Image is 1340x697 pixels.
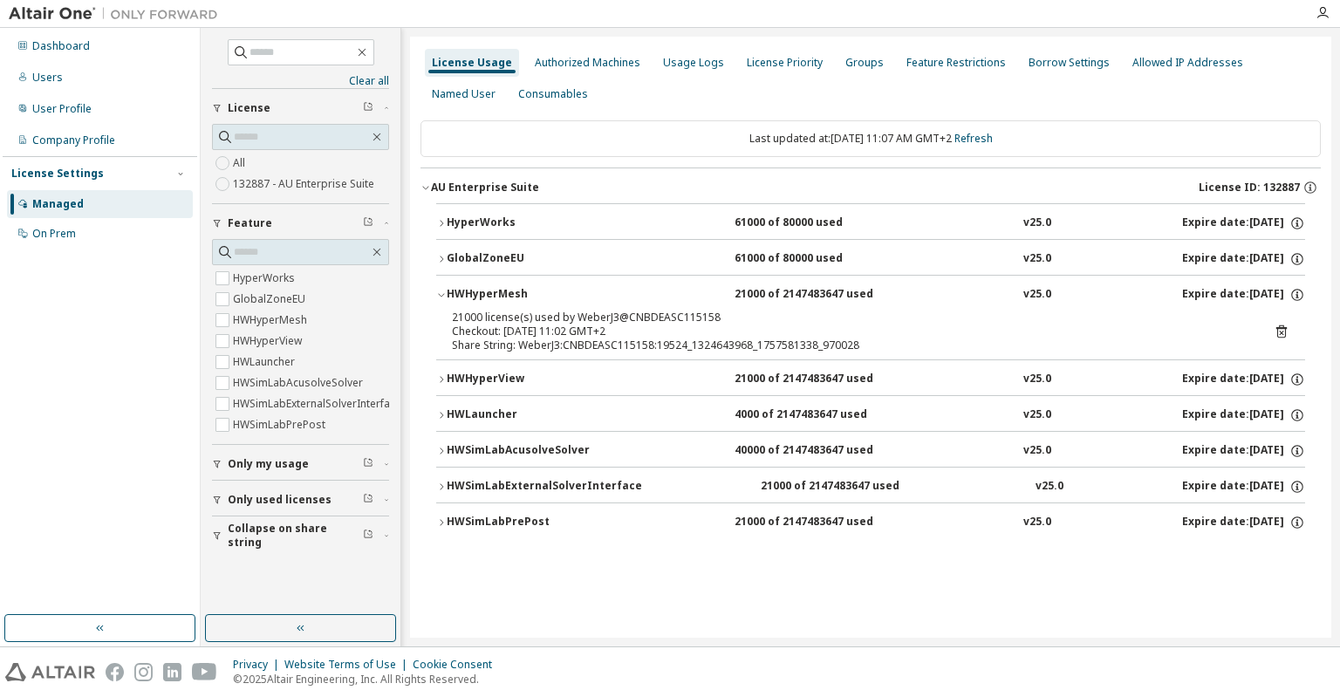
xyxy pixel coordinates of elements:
div: HWSimLabExternalSolverInterface [447,479,642,495]
div: Borrow Settings [1029,56,1110,70]
div: HWHyperMesh [447,287,604,303]
div: Allowed IP Addresses [1132,56,1243,70]
div: Checkout: [DATE] 11:02 GMT+2 [452,325,1248,338]
button: GlobalZoneEU61000 of 80000 usedv25.0Expire date:[DATE] [436,240,1305,278]
div: HWSimLabPrePost [447,515,604,530]
span: License ID: 132887 [1199,181,1300,195]
div: v25.0 [1023,372,1051,387]
div: Consumables [518,87,588,101]
div: Expire date: [DATE] [1182,443,1305,459]
a: Clear all [212,74,389,88]
label: HWSimLabAcusolveSolver [233,372,366,393]
div: HWLauncher [447,407,604,423]
div: 21000 license(s) used by WeberJ3@CNBDEASC115158 [452,311,1248,325]
span: Only used licenses [228,493,332,507]
button: HyperWorks61000 of 80000 usedv25.0Expire date:[DATE] [436,204,1305,243]
div: HWSimLabAcusolveSolver [447,443,604,459]
button: HWSimLabAcusolveSolver40000 of 2147483647 usedv25.0Expire date:[DATE] [436,432,1305,470]
div: v25.0 [1023,215,1051,231]
span: Clear filter [363,101,373,115]
span: License [228,101,270,115]
div: Named User [432,87,496,101]
button: Only used licenses [212,481,389,519]
div: 21000 of 2147483647 used [735,287,892,303]
div: 21000 of 2147483647 used [735,515,892,530]
div: 21000 of 2147483647 used [735,372,892,387]
div: Expire date: [DATE] [1182,479,1305,495]
div: Feature Restrictions [906,56,1006,70]
div: Groups [845,56,884,70]
img: linkedin.svg [163,663,181,681]
button: HWHyperView21000 of 2147483647 usedv25.0Expire date:[DATE] [436,360,1305,399]
div: Dashboard [32,39,90,53]
div: Expire date: [DATE] [1182,515,1305,530]
img: instagram.svg [134,663,153,681]
div: 21000 of 2147483647 used [761,479,918,495]
button: HWHyperMesh21000 of 2147483647 usedv25.0Expire date:[DATE] [436,276,1305,314]
div: v25.0 [1023,515,1051,530]
img: altair_logo.svg [5,663,95,681]
div: Expire date: [DATE] [1182,251,1305,267]
button: AU Enterprise SuiteLicense ID: 132887 [420,168,1321,207]
button: License [212,89,389,127]
span: Clear filter [363,216,373,230]
div: GlobalZoneEU [447,251,604,267]
span: Feature [228,216,272,230]
div: Company Profile [32,133,115,147]
div: 40000 of 2147483647 used [735,443,892,459]
label: HWSimLabPrePost [233,414,329,435]
button: HWSimLabPrePost21000 of 2147483647 usedv25.0Expire date:[DATE] [436,503,1305,542]
div: Last updated at: [DATE] 11:07 AM GMT+2 [420,120,1321,157]
span: Collapse on share string [228,522,363,550]
div: v25.0 [1036,479,1063,495]
a: Refresh [954,131,993,146]
div: 61000 of 80000 used [735,251,892,267]
div: v25.0 [1023,407,1051,423]
button: Feature [212,204,389,243]
div: Expire date: [DATE] [1182,372,1305,387]
div: User Profile [32,102,92,116]
label: HWHyperMesh [233,310,311,331]
img: Altair One [9,5,227,23]
span: Clear filter [363,457,373,471]
label: HyperWorks [233,268,298,289]
div: v25.0 [1023,443,1051,459]
div: HyperWorks [447,215,604,231]
div: Users [32,71,63,85]
div: 4000 of 2147483647 used [735,407,892,423]
button: HWSimLabExternalSolverInterface21000 of 2147483647 usedv25.0Expire date:[DATE] [436,468,1305,506]
button: HWLauncher4000 of 2147483647 usedv25.0Expire date:[DATE] [436,396,1305,434]
div: Privacy [233,658,284,672]
button: Only my usage [212,445,389,483]
span: Clear filter [363,529,373,543]
label: HWLauncher [233,352,298,372]
label: 132887 - AU Enterprise Suite [233,174,378,195]
button: Collapse on share string [212,516,389,555]
label: All [233,153,249,174]
div: Usage Logs [663,56,724,70]
div: License Settings [11,167,104,181]
div: v25.0 [1023,251,1051,267]
img: youtube.svg [192,663,217,681]
div: 61000 of 80000 used [735,215,892,231]
div: v25.0 [1023,287,1051,303]
div: Share String: WeberJ3:CNBDEASC115158:19524_1324643968_1757581338_970028 [452,338,1248,352]
div: License Usage [432,56,512,70]
div: Cookie Consent [413,658,502,672]
div: Expire date: [DATE] [1182,287,1305,303]
div: Expire date: [DATE] [1182,407,1305,423]
img: facebook.svg [106,663,124,681]
div: On Prem [32,227,76,241]
span: Only my usage [228,457,309,471]
span: Clear filter [363,493,373,507]
div: Website Terms of Use [284,658,413,672]
label: HWHyperView [233,331,305,352]
div: HWHyperView [447,372,604,387]
div: License Priority [747,56,823,70]
div: Authorized Machines [535,56,640,70]
label: GlobalZoneEU [233,289,309,310]
div: AU Enterprise Suite [431,181,539,195]
p: © 2025 Altair Engineering, Inc. All Rights Reserved. [233,672,502,687]
div: Managed [32,197,84,211]
div: Expire date: [DATE] [1182,215,1305,231]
